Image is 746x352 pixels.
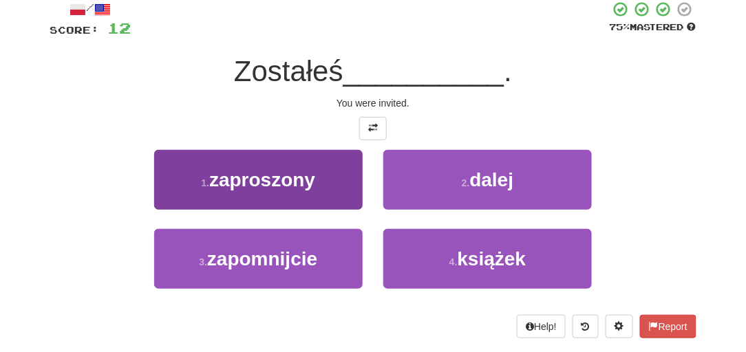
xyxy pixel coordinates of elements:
span: książek [458,248,526,269]
small: 1 . [201,177,209,188]
span: 75 % [610,21,630,32]
small: 2 . [462,177,470,188]
button: 3.zapomnijcie [154,229,363,289]
span: zaproszony [209,169,315,190]
div: / [50,1,131,18]
span: dalej [470,169,514,190]
span: __________ [343,55,504,87]
button: Report [640,315,696,338]
span: Score: [50,24,99,36]
div: Mastered [610,21,696,34]
button: Round history (alt+y) [573,315,599,338]
button: Help! [517,315,566,338]
button: 4.książek [383,229,592,289]
small: 4 . [449,256,458,267]
span: 12 [107,19,131,36]
span: . [504,55,512,87]
small: 3 . [199,256,207,267]
button: Toggle translation (alt+t) [359,117,387,140]
button: 2.dalej [383,150,592,210]
span: zapomnijcie [207,248,317,269]
span: Zostałeś [234,55,343,87]
button: 1.zaproszony [154,150,363,210]
div: You were invited. [50,96,696,110]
